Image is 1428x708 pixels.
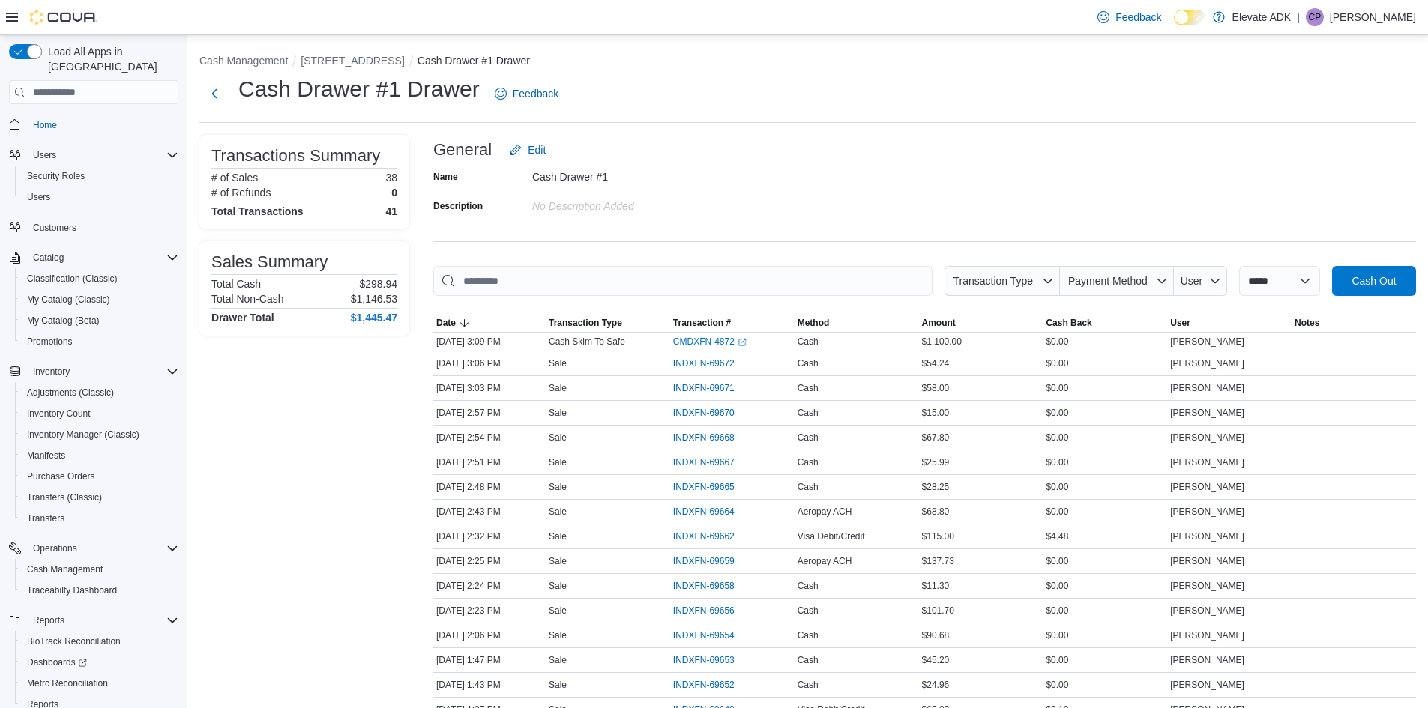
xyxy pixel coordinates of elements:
[27,408,91,420] span: Inventory Count
[27,677,108,689] span: Metrc Reconciliation
[15,424,184,445] button: Inventory Manager (Classic)
[27,170,85,182] span: Security Roles
[351,312,397,324] h4: $1,445.47
[27,656,87,668] span: Dashboards
[27,539,83,557] button: Operations
[1167,314,1292,332] button: User
[1232,8,1292,26] p: Elevate ADK
[549,629,567,641] p: Sale
[433,404,546,422] div: [DATE] 2:57 PM
[528,142,546,157] span: Edit
[1043,552,1167,570] div: $0.00
[1295,317,1319,329] span: Notes
[15,445,184,466] button: Manifests
[199,79,229,109] button: Next
[433,266,933,296] input: This is a search bar. As you type, the results lower in the page will automatically filter.
[21,488,178,506] span: Transfers (Classic)
[1332,266,1416,296] button: Cash Out
[953,275,1033,287] span: Transaction Type
[1060,266,1174,296] button: Payment Method
[21,333,178,351] span: Promotions
[922,555,954,567] span: $137.73
[673,626,750,644] button: INDXFN-69654
[21,674,114,692] a: Metrc Reconciliation
[391,187,397,199] p: 0
[27,146,178,164] span: Users
[211,312,274,324] h4: Drawer Total
[21,405,178,423] span: Inventory Count
[798,407,819,419] span: Cash
[1091,2,1167,32] a: Feedback
[549,654,567,666] p: Sale
[15,466,184,487] button: Purchase Orders
[922,456,950,468] span: $25.99
[1174,10,1205,25] input: Dark Mode
[1309,8,1322,26] span: CP
[489,79,564,109] a: Feedback
[433,577,546,595] div: [DATE] 2:24 PM
[1297,8,1300,26] p: |
[549,432,567,444] p: Sale
[922,530,954,542] span: $115.00
[21,509,178,527] span: Transfers
[673,679,735,691] span: INDXFN-69652
[546,314,670,332] button: Transaction Type
[27,336,73,348] span: Promotions
[385,205,397,217] h4: 41
[15,508,184,529] button: Transfers
[673,651,750,669] button: INDXFN-69653
[21,632,127,650] a: BioTrack Reconciliation
[211,278,261,290] h6: Total Cash
[15,652,184,673] a: Dashboards
[673,527,750,545] button: INDXFN-69662
[549,555,567,567] p: Sale
[673,506,735,518] span: INDXFN-69664
[549,679,567,691] p: Sale
[922,605,954,617] span: $101.70
[1043,676,1167,694] div: $0.00
[21,291,178,309] span: My Catalog (Classic)
[798,317,830,329] span: Method
[211,293,284,305] h6: Total Non-Cash
[21,468,101,485] a: Purchase Orders
[738,338,747,347] svg: External link
[21,426,145,444] a: Inventory Manager (Classic)
[1170,605,1244,617] span: [PERSON_NAME]
[15,382,184,403] button: Adjustments (Classic)
[433,527,546,545] div: [DATE] 2:32 PM
[433,602,546,620] div: [DATE] 2:23 PM
[359,278,397,290] p: $298.94
[238,74,480,104] h1: Cash Drawer #1 Drawer
[673,580,735,592] span: INDXFN-69658
[42,44,178,74] span: Load All Apps in [GEOGRAPHIC_DATA]
[3,217,184,238] button: Customers
[21,447,178,465] span: Manifests
[1170,456,1244,468] span: [PERSON_NAME]
[549,357,567,369] p: Sale
[1046,317,1091,329] span: Cash Back
[673,354,750,372] button: INDXFN-69672
[15,331,184,352] button: Promotions
[433,503,546,521] div: [DATE] 2:43 PM
[27,249,70,267] button: Catalog
[1170,481,1244,493] span: [PERSON_NAME]
[673,382,735,394] span: INDXFN-69671
[922,432,950,444] span: $67.80
[922,506,950,518] span: $68.80
[673,503,750,521] button: INDXFN-69664
[549,506,567,518] p: Sale
[795,314,919,332] button: Method
[673,629,735,641] span: INDXFN-69654
[922,629,950,641] span: $90.68
[21,653,178,671] span: Dashboards
[1170,357,1244,369] span: [PERSON_NAME]
[549,530,567,542] p: Sale
[549,481,567,493] p: Sale
[15,166,184,187] button: Security Roles
[15,673,184,694] button: Metrc Reconciliation
[798,506,852,518] span: Aeropay ACH
[798,654,819,666] span: Cash
[673,379,750,397] button: INDXFN-69671
[15,487,184,508] button: Transfers (Classic)
[21,312,178,330] span: My Catalog (Beta)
